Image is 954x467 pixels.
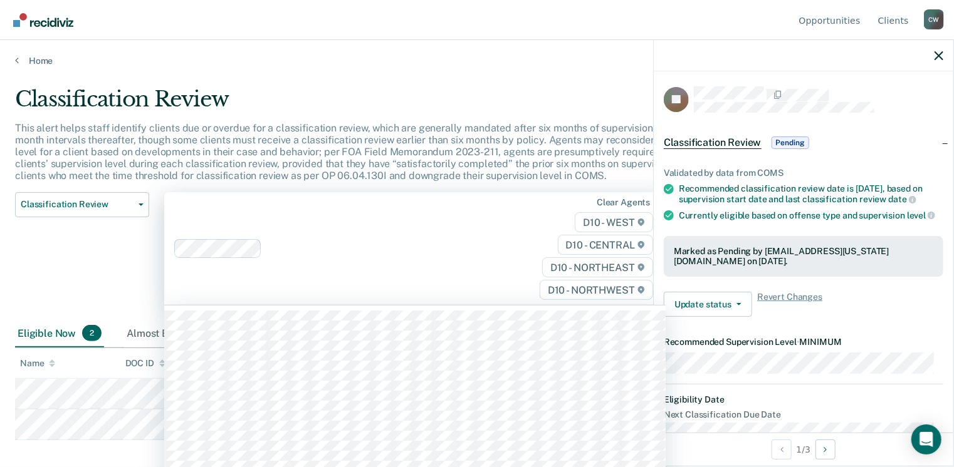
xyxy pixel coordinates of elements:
[654,433,953,466] div: 1 / 3
[597,197,650,208] div: Clear agents
[664,409,943,420] dt: Next Classification Due Date
[664,136,762,149] span: Classification Review
[664,168,943,178] div: Validated by data from COMS
[772,439,792,459] button: Previous Opportunity
[797,337,800,347] span: •
[13,13,73,27] img: Recidiviz
[20,358,55,369] div: Name
[924,9,944,29] button: Profile dropdown button
[757,292,822,317] span: Revert Changes
[664,337,943,347] dt: Recommended Supervision Level MINIMUM
[15,122,727,182] p: This alert helps staff identify clients due or overdue for a classification review, which are gen...
[664,394,943,405] dt: Eligibility Date
[772,136,809,149] span: Pending
[674,246,933,267] div: Marked as Pending by [EMAIL_ADDRESS][US_STATE][DOMAIN_NAME] on [DATE].
[21,199,134,210] span: Classification Review
[542,257,653,277] span: D10 - NORTHEAST
[815,439,836,459] button: Next Opportunity
[679,210,943,221] div: Currently eligible based on offense type and supervision
[679,183,943,205] div: Recommended classification review date is [DATE], based on supervision start date and last classi...
[664,292,752,317] button: Update status
[907,210,935,220] span: level
[15,320,104,347] div: Eligible Now
[15,86,731,122] div: Classification Review
[15,55,939,66] a: Home
[924,9,944,29] div: C W
[124,320,226,347] div: Almost Eligible
[125,358,165,369] div: DOC ID
[888,194,916,204] span: date
[654,123,953,163] div: Classification ReviewPending
[911,424,941,454] div: Open Intercom Messenger
[540,280,653,300] span: D10 - NORTHWEST
[558,235,653,255] span: D10 - CENTRAL
[82,325,102,341] span: 2
[575,212,653,232] span: D10 - WEST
